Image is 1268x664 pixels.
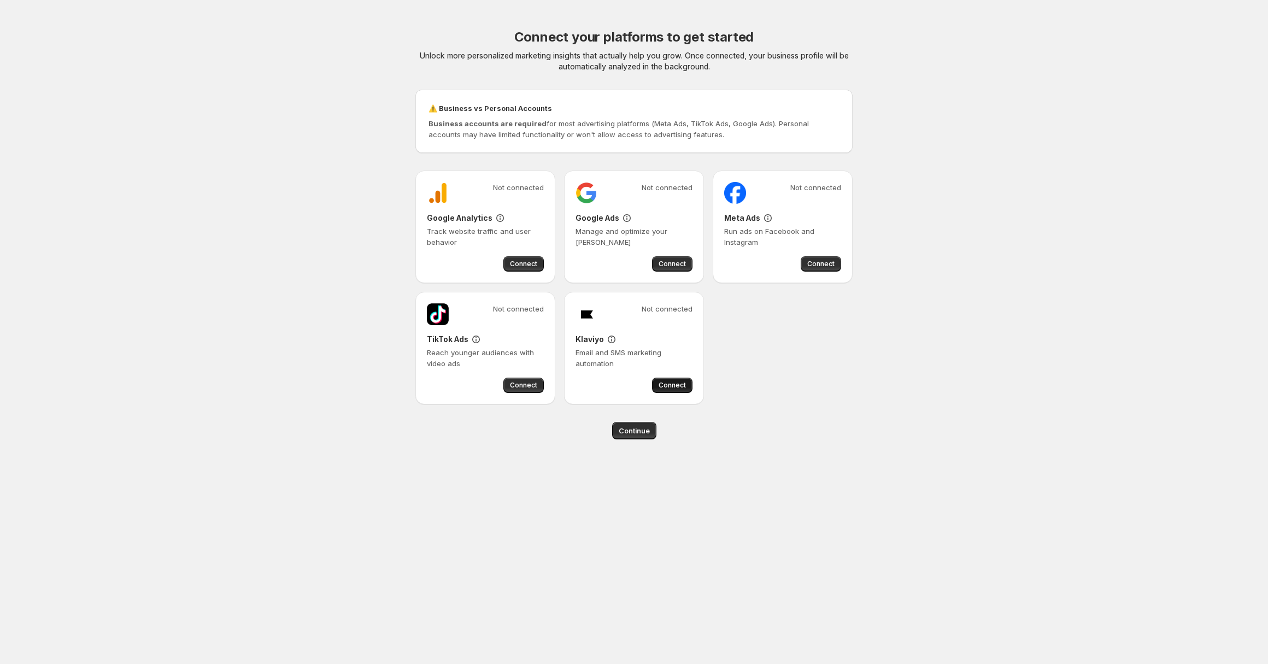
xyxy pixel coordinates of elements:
p: Run ads on Facebook and Instagram [724,226,841,248]
img: Meta Ads logo [724,182,746,204]
p: Manage and optimize your [PERSON_NAME] [576,226,692,248]
span: Not connected [642,303,692,314]
button: Connect [503,378,544,393]
span: Connect [659,381,686,390]
div: Setup guide [762,213,773,224]
div: Setup guide [471,334,482,345]
button: Connect [801,256,841,272]
span: Not connected [790,182,841,193]
span: Not connected [493,182,544,193]
h3: Google Ads [576,213,619,224]
p: Unlock more personalized marketing insights that actually help you grow. Once connected, your bus... [415,50,853,72]
h3: Google Analytics [427,213,492,224]
span: Connect [659,260,686,268]
button: Continue [612,422,656,439]
span: Connect [510,381,537,390]
span: Connect [510,260,537,268]
span: Not connected [493,303,544,314]
button: Connect [652,378,692,393]
button: Connect [652,256,692,272]
span: Connect [807,260,835,268]
img: Google Analytics logo [427,182,449,204]
img: TikTok Ads logo [427,303,449,325]
p: Email and SMS marketing automation [576,347,692,369]
img: Google Ads logo [576,182,597,204]
p: Track website traffic and user behavior [427,226,544,248]
img: Klaviyo logo [576,303,597,325]
p: Reach younger audiences with video ads [427,347,544,369]
button: Connect [503,256,544,272]
h2: Connect your platforms to get started [514,28,754,46]
span: Not connected [642,182,692,193]
h3: Meta Ads [724,213,760,224]
h3: Klaviyo [576,334,604,345]
strong: Business accounts are required [428,119,547,128]
div: Setup guide [621,213,632,224]
div: Setup guide [606,334,617,345]
h3: TikTok Ads [427,334,468,345]
div: Setup guide [495,213,506,224]
span: Continue [619,425,650,436]
p: for most advertising platforms (Meta Ads, TikTok Ads, Google Ads). Personal accounts may have lim... [428,118,840,140]
h3: ⚠️ Business vs Personal Accounts [428,103,840,114]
